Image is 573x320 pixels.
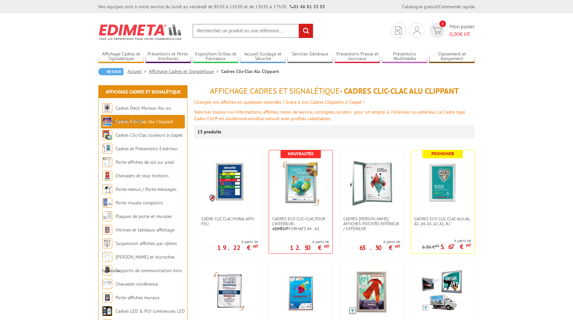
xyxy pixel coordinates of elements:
a: Commande rapide [439,4,475,10]
p: 19.22 € [217,246,258,250]
a: Classement et Rangement [429,51,475,62]
font: Valoriser toutes vos informations, affiches, notes de service, consignes, posters pour un emploi ... [194,109,465,122]
span: € HT [450,30,475,38]
a: Retour [98,68,123,75]
img: devis rapide [432,27,442,34]
a: Affichage Cadres et Signalétique [98,51,144,62]
p: 12.50 € [290,246,329,250]
span: A partir de [359,239,400,244]
a: Porte-menus / Porte-messages [116,186,177,192]
a: Présentoirs Presse et Journaux [335,51,380,62]
p: 63.50 € [359,246,400,250]
a: Chevalets conférence [116,281,158,287]
img: Porte-menus / Porte-messages [102,184,112,194]
img: Cadres Clic-Clac Étanches Sécurisés du A3 au 120 x 160 cm [421,269,464,312]
sup: HT [435,243,439,248]
a: Plaques de porte et murales [116,213,172,219]
a: Porte-affiches de sol sur pied [116,159,174,165]
sup: HT [324,244,329,249]
span: A partir de [290,239,329,244]
img: Cadres Etanches Clic-Clac muraux affiches tous formats [349,269,395,315]
a: Cadres Deco Muraux Alu ou [GEOGRAPHIC_DATA] [102,105,171,124]
a: Cadres Clic-Clac couleurs à clapet [116,132,183,138]
a: Suspension affiches par câbles [116,240,177,246]
a: Cadres Clic-Clac Alu Clippant [116,119,173,124]
span: A partir de [422,238,471,243]
img: Cadres Eco Clic-Clac pour l'intérieur - <strong>Adhésif</strong> formats A4 - A3 [278,160,324,206]
div: Nos équipes sont à votre service du lundi au vendredi de 8h30 à 12h30 et de 13h30 à 17h30 [98,3,325,10]
span: Cadres Eco Clic-Clac pour l'intérieur - formats A4 - A3 [272,216,329,231]
div: | [402,3,475,10]
a: Cadres et Présentoirs Extérieur [116,146,178,152]
b: Promoweb [431,151,454,157]
img: Porte-affiches muraux [102,293,112,302]
sup: HT [466,243,471,248]
a: Cadres Eco Clic-Clac alu A6, A5, A4, A3, A2, A1, B2 [411,216,474,226]
p: 6.30 € [422,245,439,250]
h1: - Cadres Clic-Clac Alu Clippant [194,87,475,95]
img: Cadres LED & PLV lumineuses LED [102,306,112,316]
span: A partir de [217,239,258,244]
span: Affichage Cadres et Signalétique [210,86,340,96]
img: Chevalets conférence [102,279,112,289]
a: devis rapide 0 Mon panier 0,00€ HT [428,23,475,38]
a: Porte-visuels comptoirs [116,200,163,206]
a: Vitrines et tableaux affichage [116,227,175,233]
sup: HT [253,244,258,249]
strong: Adhésif [272,226,288,231]
font: Changez vos affiches en quelques secondes ! Grâce à nos Cadres Clippants à Clapet ! [194,99,364,105]
img: Porte-affiches de sol sur pied [102,157,112,167]
a: [PERSON_NAME] et Accroches tableaux [102,254,175,273]
a: Exposition Grilles et Panneaux [193,51,238,62]
img: Cadre Clic-Clac Alu affiches tous formats [278,269,324,315]
a: Supports de communication bois [116,267,182,273]
a: Cadre CLIC CLAC Mural ANTI-FEU [198,216,261,226]
img: Cadres et Présentoirs Extérieur [102,144,112,154]
a: Présentoirs et Porte-brochures [146,51,191,62]
img: Cadres vitrines affiches-posters intérieur / extérieur [349,160,395,206]
span: 0 [439,20,446,27]
span: Cadres Eco Clic-Clac alu A6, A5, A4, A3, A2, A1, B2 [414,216,471,226]
a: Accueil Guidage et Sécurité [240,51,286,62]
b: Nouveautés [288,151,314,157]
img: Plaques de porte et murales [102,211,112,221]
p: 5.67 € [440,245,471,249]
a: Chevalets et stop trottoirs [116,173,169,179]
span: 0,00 [450,31,460,37]
span: Cadres [PERSON_NAME] affiches-posters intérieur / extérieur [343,216,400,231]
input: rechercher [299,24,313,38]
a: Services Généraux [287,51,333,62]
p: 13 produits [197,125,222,138]
a: Affichage Cadres et Signalétique [106,89,181,95]
a: Affichage Cadres et Signalétique [149,68,221,74]
img: Cadres Clic-Clac couleurs à clapet [102,130,112,140]
img: devis rapide [413,26,421,34]
a: Accueil [127,68,149,74]
span: Mon panier [450,23,475,38]
img: Cadres Deco Muraux Alu ou Bois [102,103,112,113]
img: Cimaises et Accroches tableaux [102,252,112,262]
span: Cadre CLIC CLAC Mural ANTI-FEU [201,216,258,226]
a: Cadres Eco Clic-Clac pour l'intérieur -Adhésifformats A4 - A3 [269,216,332,231]
img: Chevalets et stop trottoirs [102,171,112,181]
sup: HT [395,244,400,249]
img: Suspension affiches par câbles [102,238,112,248]
img: Cadres Eco Clic-Clac alu A6, A5, A4, A3, A2, A1, B2 [420,160,466,206]
a: Cadres LED & PLV lumineuses LED [116,308,185,314]
img: Cadre CLIC CLAC Mural ANTI-FEU [208,160,251,203]
img: devis rapide [395,26,402,35]
img: Cadres Cadro-Clic® Alu coins chromés tous formats affiches [207,269,253,315]
input: Rechercher un produit ou une référence... [192,24,313,38]
img: Edimeta [98,20,183,44]
img: Vitrines et tableaux affichage [102,225,112,235]
a: Présentoirs Multimédia [382,51,427,62]
a: Catalogue gratuit [402,4,438,10]
strong: 01 46 81 33 03 [290,4,325,10]
li: Cadres Clic-Clac Alu Clippant [221,68,279,75]
a: Porte-affiches muraux [116,295,159,301]
a: Cadres [PERSON_NAME] affiches-posters intérieur / extérieur [340,216,403,231]
img: Porte-visuels comptoirs [102,198,112,208]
